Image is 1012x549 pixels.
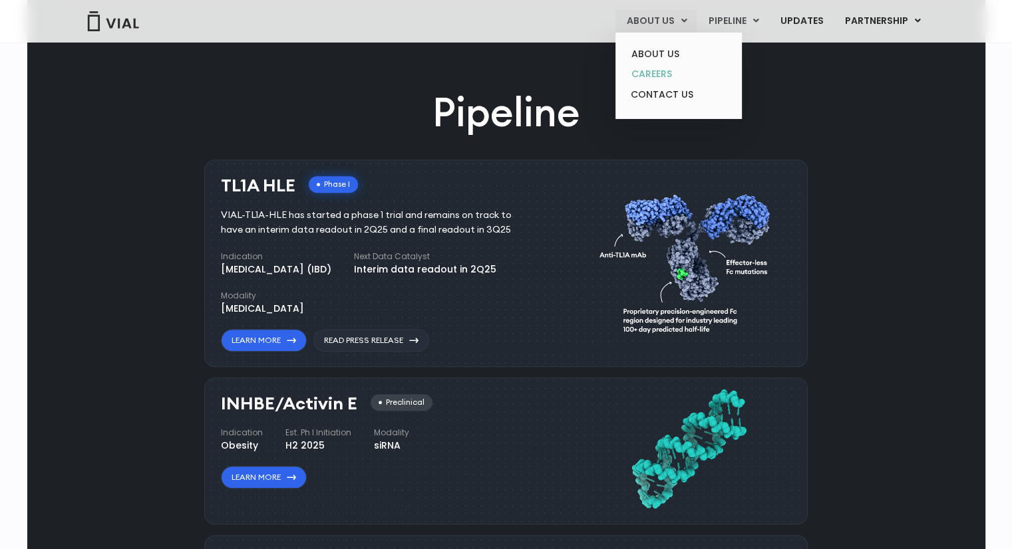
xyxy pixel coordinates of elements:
div: VIAL-TL1A-HLE has started a phase 1 trial and remains on track to have an interim data readout in... [221,208,532,237]
a: PARTNERSHIPMenu Toggle [834,10,931,33]
h4: Est. Ph I Initiation [285,427,351,439]
div: siRNA [374,439,409,453]
h4: Modality [374,427,409,439]
a: Learn More [221,329,307,352]
div: Phase I [309,176,358,193]
a: CONTACT US [620,84,737,106]
h3: INHBE/Activin E [221,394,357,413]
a: ABOUT USMenu Toggle [615,10,697,33]
div: Preclinical [371,394,432,411]
a: ABOUT US [620,44,737,64]
div: [MEDICAL_DATA] (IBD) [221,263,331,276]
a: CAREERS [620,64,737,84]
div: Interim data readout in 2Q25 [354,263,496,276]
h4: Indication [221,427,263,439]
h4: Next Data Catalyst [354,251,496,263]
img: TL1A antibody diagram. [599,169,778,352]
div: Obesity [221,439,263,453]
a: Read Press Release [313,329,429,352]
h4: Modality [221,290,304,302]
a: Learn More [221,466,307,489]
div: [MEDICAL_DATA] [221,302,304,316]
h2: Pipeline [432,85,580,140]
div: H2 2025 [285,439,351,453]
img: Vial Logo [86,11,140,31]
a: UPDATES [769,10,833,33]
h3: TL1A HLE [221,176,295,195]
h4: Indication [221,251,331,263]
a: PIPELINEMenu Toggle [697,10,768,33]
